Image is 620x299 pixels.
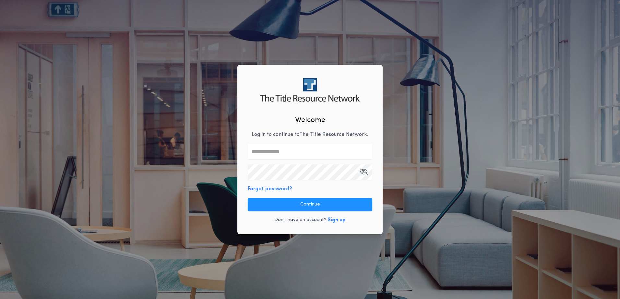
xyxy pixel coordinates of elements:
[252,131,368,138] p: Log in to continue to The Title Resource Network .
[295,115,325,126] h2: Welcome
[260,78,360,102] img: logo
[248,185,292,193] button: Forgot password?
[328,216,346,224] button: Sign up
[248,198,372,211] button: Continue
[274,217,326,223] p: Don't have an account?
[360,164,368,180] button: Open Keeper Popup
[361,148,368,155] keeper-lock: Open Keeper Popup
[248,164,372,180] input: Open Keeper Popup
